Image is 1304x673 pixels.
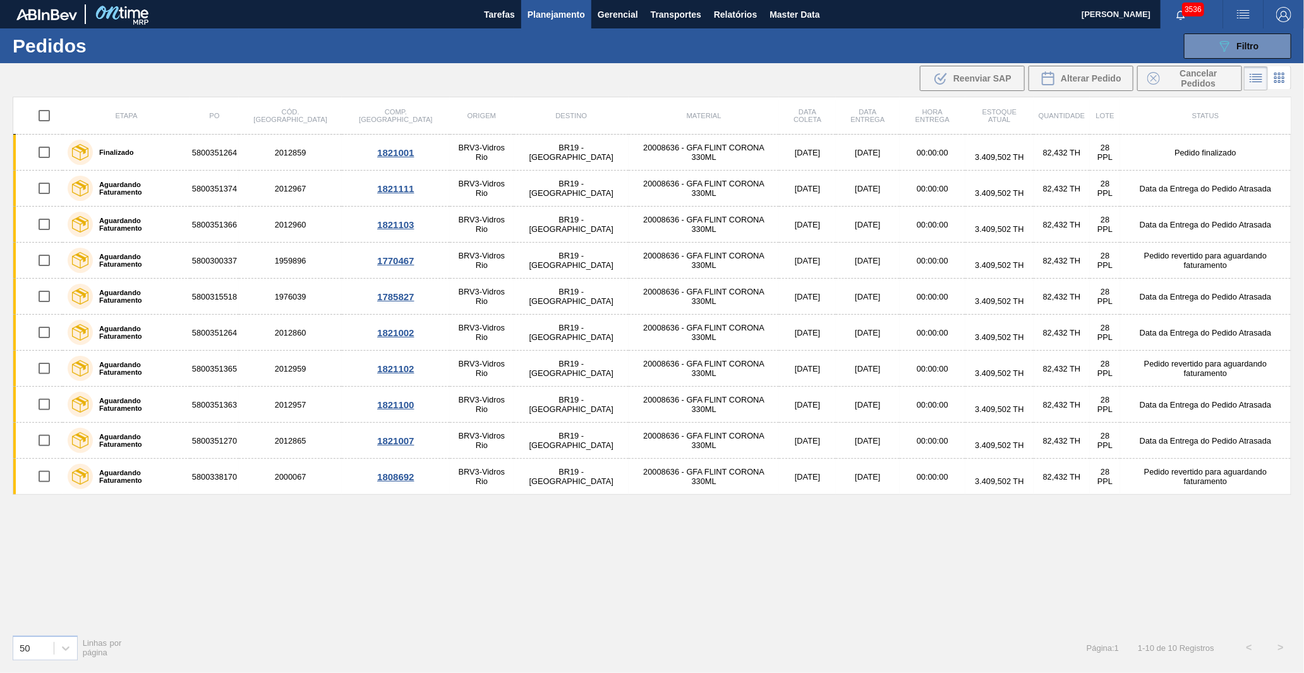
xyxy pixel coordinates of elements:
[1090,279,1120,315] td: 28 PPL
[555,112,587,119] span: Destino
[528,7,585,22] span: Planejamento
[450,387,514,423] td: BRV3-Vidros Rio
[1120,315,1291,351] td: Data da Entrega do Pedido Atrasada
[1034,279,1090,315] td: 82,432 TH
[836,459,899,495] td: [DATE]
[836,171,899,207] td: [DATE]
[687,112,721,119] span: Material
[344,435,447,446] div: 1821007
[1138,643,1214,653] span: 1 - 10 de 10 Registros
[239,207,342,243] td: 2012960
[450,135,514,171] td: BRV3-Vidros Rio
[1120,171,1291,207] td: Data da Entrega do Pedido Atrasada
[1034,135,1090,171] td: 82,432 TH
[450,315,514,351] td: BRV3-Vidros Rio
[239,171,342,207] td: 2012967
[93,217,185,232] label: Aguardando Faturamento
[975,188,1023,198] span: 3.409,502 TH
[190,279,239,315] td: 5800315518
[93,397,185,412] label: Aguardando Faturamento
[779,207,836,243] td: [DATE]
[770,7,819,22] span: Master Data
[13,459,1291,495] a: Aguardando Faturamento58003381702000067BRV3-Vidros RioBR19 - [GEOGRAPHIC_DATA]20008636 - GFA FLIN...
[13,423,1291,459] a: Aguardando Faturamento58003512702012865BRV3-Vidros RioBR19 - [GEOGRAPHIC_DATA]20008636 - GFA FLIN...
[93,469,185,484] label: Aguardando Faturamento
[779,387,836,423] td: [DATE]
[975,440,1023,450] span: 3.409,502 TH
[253,108,327,123] span: Cód. [GEOGRAPHIC_DATA]
[344,255,447,266] div: 1770467
[514,387,629,423] td: BR19 - [GEOGRAPHIC_DATA]
[900,279,965,315] td: 00:00:00
[1161,6,1201,23] button: Notificações
[514,315,629,351] td: BR19 - [GEOGRAPHIC_DATA]
[239,279,342,315] td: 1976039
[1120,135,1291,171] td: Pedido finalizado
[190,171,239,207] td: 5800351374
[239,315,342,351] td: 2012860
[514,279,629,315] td: BR19 - [GEOGRAPHIC_DATA]
[836,135,899,171] td: [DATE]
[975,152,1023,162] span: 3.409,502 TH
[714,7,757,22] span: Relatórios
[484,7,515,22] span: Tarefas
[629,279,779,315] td: 20008636 - GFA FLINT CORONA 330ML
[93,253,185,268] label: Aguardando Faturamento
[1034,171,1090,207] td: 82,432 TH
[900,243,965,279] td: 00:00:00
[1034,459,1090,495] td: 82,432 TH
[239,243,342,279] td: 1959896
[93,325,185,340] label: Aguardando Faturamento
[1165,68,1232,88] span: Cancelar Pedidos
[836,207,899,243] td: [DATE]
[794,108,821,123] span: Data coleta
[1087,643,1119,653] span: Página : 1
[1090,171,1120,207] td: 28 PPL
[1039,112,1085,119] span: Quantidade
[1184,33,1291,59] button: Filtro
[13,315,1291,351] a: Aguardando Faturamento58003512642012860BRV3-Vidros RioBR19 - [GEOGRAPHIC_DATA]20008636 - GFA FLIN...
[359,108,432,123] span: Comp. [GEOGRAPHIC_DATA]
[344,363,447,374] div: 1821102
[1120,459,1291,495] td: Pedido revertido para aguardando faturamento
[239,135,342,171] td: 2012859
[514,207,629,243] td: BR19 - [GEOGRAPHIC_DATA]
[1236,7,1251,22] img: userActions
[239,423,342,459] td: 2012865
[1120,207,1291,243] td: Data da Entrega do Pedido Atrasada
[836,243,899,279] td: [DATE]
[209,112,219,119] span: PO
[83,638,122,657] span: Linhas por página
[836,423,899,459] td: [DATE]
[93,289,185,304] label: Aguardando Faturamento
[514,423,629,459] td: BR19 - [GEOGRAPHIC_DATA]
[1137,66,1242,91] button: Cancelar Pedidos
[1034,315,1090,351] td: 82,432 TH
[93,181,185,196] label: Aguardando Faturamento
[629,243,779,279] td: 20008636 - GFA FLINT CORONA 330ML
[779,459,836,495] td: [DATE]
[629,171,779,207] td: 20008636 - GFA FLINT CORONA 330ML
[450,423,514,459] td: BRV3-Vidros Rio
[1120,279,1291,315] td: Data da Entrega do Pedido Atrasada
[514,243,629,279] td: BR19 - [GEOGRAPHIC_DATA]
[1090,207,1120,243] td: 28 PPL
[344,399,447,410] div: 1821100
[190,423,239,459] td: 5800351270
[344,327,447,338] div: 1821002
[190,387,239,423] td: 5800351363
[20,643,30,653] div: 50
[13,351,1291,387] a: Aguardando Faturamento58003513652012959BRV3-Vidros RioBR19 - [GEOGRAPHIC_DATA]20008636 - GFA FLIN...
[450,279,514,315] td: BRV3-Vidros Rio
[975,404,1023,414] span: 3.409,502 TH
[514,351,629,387] td: BR19 - [GEOGRAPHIC_DATA]
[16,9,77,20] img: TNhmsLtSVTkK8tSr43FrP2fwEKptu5GPRR3wAAAABJRU5ErkJggg==
[1034,207,1090,243] td: 82,432 TH
[1034,351,1090,387] td: 82,432 TH
[779,423,836,459] td: [DATE]
[190,459,239,495] td: 5800338170
[629,423,779,459] td: 20008636 - GFA FLINT CORONA 330ML
[514,135,629,171] td: BR19 - [GEOGRAPHIC_DATA]
[1244,66,1268,90] div: Visão em Lista
[920,66,1025,91] button: Reenviar SAP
